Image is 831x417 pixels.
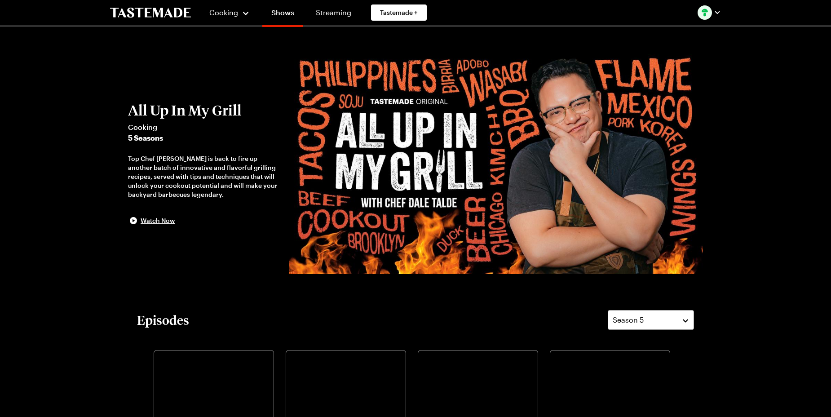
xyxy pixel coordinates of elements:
span: 5 Seasons [128,133,280,143]
div: Top Chef [PERSON_NAME] is back to fire up another batch of innovative and flavorful grilling reci... [128,154,280,199]
button: Season 5 [608,310,694,330]
h2: All Up In My Grill [128,102,280,118]
button: Cooking [209,2,250,23]
button: Profile picture [698,5,721,20]
span: Tastemade + [380,8,418,17]
img: All Up In My Grill [289,54,703,274]
span: Cooking [128,122,280,133]
span: Cooking [209,8,238,17]
button: All Up In My GrillCooking5 SeasonsTop Chef [PERSON_NAME] is back to fire up another batch of inno... [128,102,280,226]
span: Season 5 [613,315,644,325]
h2: Episodes [137,312,189,328]
a: Shows [262,2,303,27]
span: Watch Now [141,216,175,225]
a: To Tastemade Home Page [110,8,191,18]
img: Profile picture [698,5,712,20]
a: Tastemade + [371,4,427,21]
